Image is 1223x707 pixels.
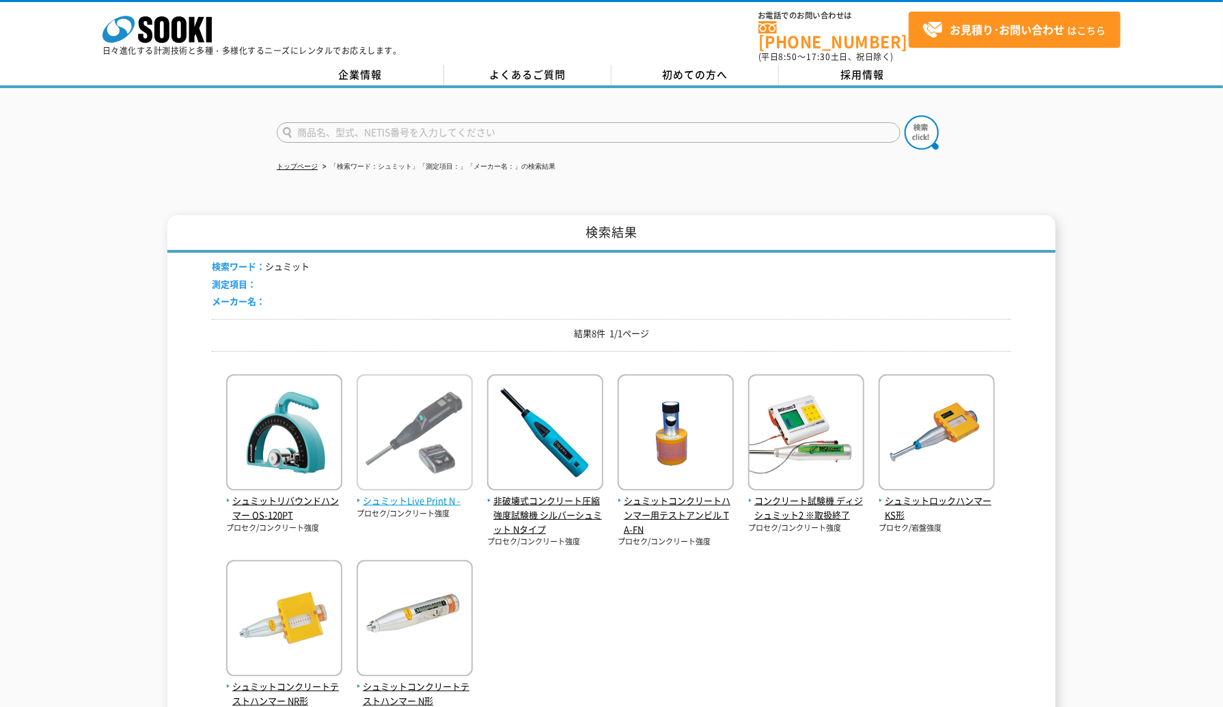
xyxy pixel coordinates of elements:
[320,160,555,174] li: 「検索ワード：シュミット」「測定項目：」「メーカー名：」の検索結果
[748,374,864,494] img: ディジシュミット2 ※取扱終了
[618,480,734,536] a: シュミットコンクリートハンマー用テストアンビル TA-FN
[212,260,310,274] li: シュミット
[663,67,728,82] span: 初めての方へ
[357,494,473,508] span: シュミットLive Print N -
[226,560,342,680] img: NR形
[167,215,1056,253] h1: 検索結果
[758,12,909,20] span: お電話でのお問い合わせは
[758,51,894,63] span: (平日 ～ 土日、祝日除く)
[879,374,995,494] img: KS形
[212,327,1011,341] p: 結果8件 1/1ページ
[748,523,864,534] p: プロセク/コンクリート強度
[212,260,265,273] span: 検索ワード：
[226,374,342,494] img: OS-120PT
[487,494,603,536] span: 非破壊式コンクリート圧縮強度試験機 シルバーシュミット Nタイプ
[226,494,342,523] span: シュミットリバウンドハンマー OS-120PT
[102,46,402,55] p: 日々進化する計測技術と多種・多様化するニーズにレンタルでお応えします。
[226,523,342,534] p: プロセク/コンクリート強度
[879,494,995,523] span: シュミットロックハンマー KS形
[748,480,864,522] a: コンクリート試験機 ディジシュミット2 ※取扱終了
[226,480,342,522] a: シュミットリバウンドハンマー OS-120PT
[277,65,444,85] a: 企業情報
[748,494,864,523] span: コンクリート試験機 ディジシュミット2 ※取扱終了
[618,374,734,494] img: TA-FN
[905,115,939,150] img: btn_search.png
[611,65,779,85] a: 初めての方へ
[879,480,995,522] a: シュミットロックハンマー KS形
[879,523,995,534] p: プロセク/岩盤強度
[806,51,831,63] span: 17:30
[357,374,473,494] img: -
[950,21,1064,38] strong: お見積り･お問い合わせ
[357,560,473,680] img: N形
[444,65,611,85] a: よくあるご質問
[779,51,798,63] span: 8:50
[212,294,265,307] span: メーカー名：
[618,536,734,548] p: プロセク/コンクリート強度
[212,277,256,290] span: 測定項目：
[618,494,734,536] span: シュミットコンクリートハンマー用テストアンビル TA-FN
[909,12,1121,48] a: お見積り･お問い合わせはこちら
[779,65,946,85] a: 採用情報
[357,480,473,508] a: シュミットLive Print N -
[487,536,603,548] p: プロセク/コンクリート強度
[758,21,909,49] a: [PHONE_NUMBER]
[277,163,318,170] a: トップページ
[487,374,603,494] img: シルバーシュミット Nタイプ
[277,122,901,143] input: 商品名、型式、NETIS番号を入力してください
[357,508,473,520] p: プロセク/コンクリート強度
[922,20,1105,40] span: はこちら
[487,480,603,536] a: 非破壊式コンクリート圧縮強度試験機 シルバーシュミット Nタイプ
